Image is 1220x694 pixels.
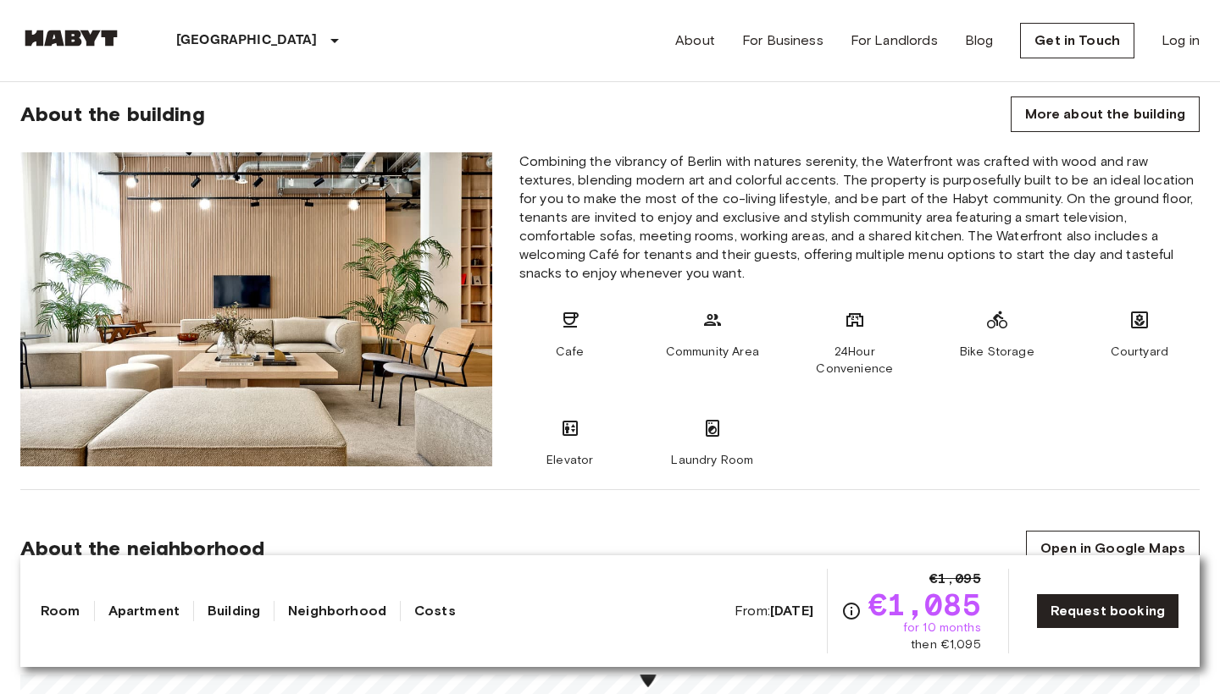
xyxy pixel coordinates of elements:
[176,30,318,51] p: [GEOGRAPHIC_DATA]
[671,452,753,469] span: Laundry Room
[929,569,981,589] span: €1,095
[108,601,180,621] a: Apartment
[911,636,981,653] span: then €1,095
[1111,344,1168,361] span: Courtyard
[556,344,585,361] span: Cafe
[20,102,205,127] span: About the building
[868,589,981,620] span: €1,085
[20,536,264,561] span: About the neighborhood
[546,452,593,469] span: Elevator
[804,344,906,377] span: 24Hour Convenience
[770,603,813,619] b: [DATE]
[903,620,981,636] span: for 10 months
[742,30,823,51] a: For Business
[288,601,386,621] a: Neighborhood
[208,601,260,621] a: Building
[1036,593,1179,629] a: Request booking
[414,601,456,621] a: Costs
[519,152,1200,283] span: Combining the vibrancy of Berlin with natures serenity, the Waterfront was crafted with wood and ...
[841,601,862,621] svg: Check cost overview for full price breakdown. Please note that discounts apply to new joiners onl...
[20,152,492,466] img: Placeholder image
[1020,23,1134,58] a: Get in Touch
[1011,96,1200,132] a: More about the building
[20,30,122,47] img: Habyt
[1026,531,1200,566] a: Open in Google Maps
[41,601,80,621] a: Room
[675,30,715,51] a: About
[965,30,994,51] a: Blog
[851,30,938,51] a: For Landlords
[735,602,813,620] span: From:
[960,344,1034,361] span: Bike Storage
[1162,30,1200,51] a: Log in
[666,344,759,361] span: Community Area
